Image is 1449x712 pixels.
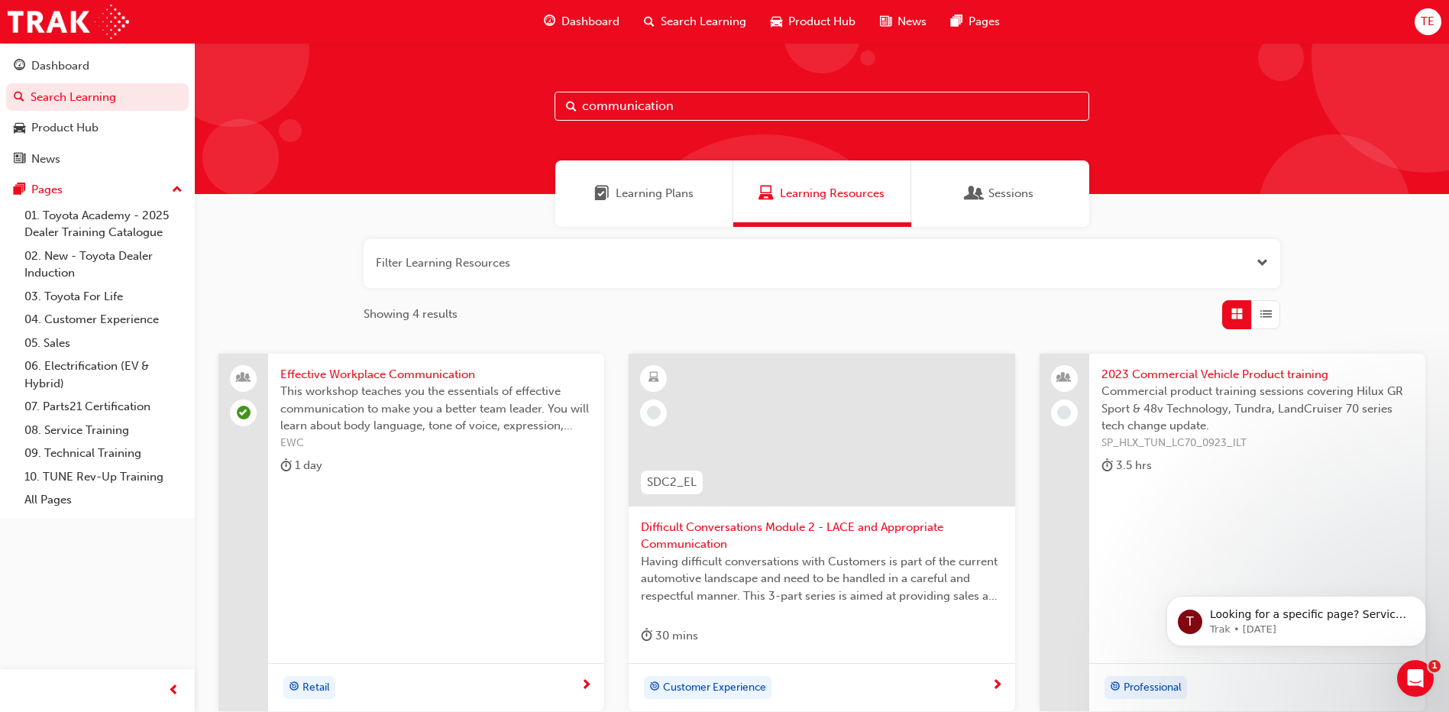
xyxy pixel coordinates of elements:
a: 10. TUNE Rev-Up Training [18,465,189,489]
a: Learning ResourcesLearning Resources [733,160,911,227]
a: 09. Technical Training [18,442,189,465]
span: duration-icon [280,456,292,475]
a: 05. Sales [18,332,189,355]
a: 04. Customer Experience [18,308,189,332]
span: duration-icon [1101,456,1113,475]
a: 2023 Commercial Vehicle Product trainingCommercial product training sessions covering Hilux GR Sp... [1040,354,1425,711]
span: Learning Plans [616,185,694,202]
span: people-icon [1059,368,1069,388]
span: Learning Resources [780,185,885,202]
span: Product Hub [788,13,855,31]
a: Effective Workplace CommunicationThis workshop teaches you the essentials of effective communicat... [218,354,604,711]
span: SP_HLX_TUN_LC70_0923_ILT [1101,435,1413,452]
input: Search... [555,92,1089,121]
a: 08. Service Training [18,419,189,442]
span: EWC [280,435,592,452]
a: 01. Toyota Academy - 2025 Dealer Training Catalogue [18,204,189,244]
button: DashboardSearch LearningProduct HubNews [6,49,189,176]
span: learningRecordVerb_NONE-icon [647,406,661,419]
span: SDC2_EL [647,474,697,491]
span: Professional [1124,679,1182,697]
span: Sessions [988,185,1033,202]
span: 2023 Commercial Vehicle Product training [1101,366,1413,384]
span: Grid [1231,306,1243,323]
span: up-icon [172,180,183,200]
a: Dashboard [6,52,189,80]
span: Showing 4 results [364,306,458,323]
span: Customer Experience [663,679,766,697]
iframe: Intercom notifications message [1143,564,1449,671]
span: 1 [1428,660,1441,672]
a: Product Hub [6,114,189,142]
span: learningRecordVerb_NONE-icon [1057,406,1071,419]
span: car-icon [771,12,782,31]
div: 3.5 hrs [1101,456,1152,475]
span: duration-icon [641,626,652,646]
span: search-icon [14,91,24,105]
span: guage-icon [14,60,25,73]
span: News [898,13,927,31]
a: SessionsSessions [911,160,1089,227]
img: Trak [8,5,129,39]
div: 30 mins [641,626,698,646]
span: guage-icon [544,12,555,31]
a: search-iconSearch Learning [632,6,758,37]
a: 03. Toyota For Life [18,285,189,309]
span: TE [1421,13,1434,31]
span: news-icon [14,153,25,167]
span: Difficult Conversations Module 2 - LACE and Appropriate Communication [641,519,1002,553]
a: Search Learning [6,83,189,112]
span: pages-icon [951,12,962,31]
a: SDC2_ELDifficult Conversations Module 2 - LACE and Appropriate CommunicationHaving difficult conv... [629,354,1014,711]
a: 02. New - Toyota Dealer Induction [18,244,189,285]
a: 06. Electrification (EV & Hybrid) [18,354,189,395]
span: Effective Workplace Communication [280,366,592,384]
span: car-icon [14,121,25,135]
a: News [6,145,189,173]
span: learningResourceType_ELEARNING-icon [648,368,659,388]
span: target-icon [1110,678,1121,697]
span: news-icon [880,12,891,31]
iframe: Intercom live chat [1397,660,1434,697]
span: Commercial product training sessions covering Hilux GR Sport & 48v Technology, Tundra, LandCruise... [1101,383,1413,435]
span: people-icon [238,368,249,388]
span: Pages [969,13,1000,31]
div: 1 day [280,456,322,475]
span: Search Learning [661,13,746,31]
a: guage-iconDashboard [532,6,632,37]
span: target-icon [649,678,660,697]
div: Product Hub [31,119,99,137]
a: news-iconNews [868,6,939,37]
span: Retail [302,679,330,697]
button: TE [1415,8,1441,35]
button: Pages [6,176,189,204]
button: Open the filter [1257,254,1268,272]
span: Search [566,98,577,115]
span: Dashboard [561,13,619,31]
span: This workshop teaches you the essentials of effective communication to make you a better team lea... [280,383,592,435]
span: search-icon [644,12,655,31]
span: Sessions [967,185,982,202]
div: Dashboard [31,57,89,75]
a: 07. Parts21 Certification [18,395,189,419]
div: News [31,150,60,168]
span: Having difficult conversations with Customers is part of the current automotive landscape and nee... [641,553,1002,605]
span: next-icon [581,679,592,693]
span: pages-icon [14,183,25,197]
a: pages-iconPages [939,6,1012,37]
div: Pages [31,181,63,199]
span: Learning Plans [594,185,610,202]
a: All Pages [18,488,189,512]
span: learningRecordVerb_ATTEND-icon [237,406,251,419]
a: Learning PlansLearning Plans [555,160,733,227]
a: car-iconProduct Hub [758,6,868,37]
span: prev-icon [168,681,180,701]
span: target-icon [289,678,299,697]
